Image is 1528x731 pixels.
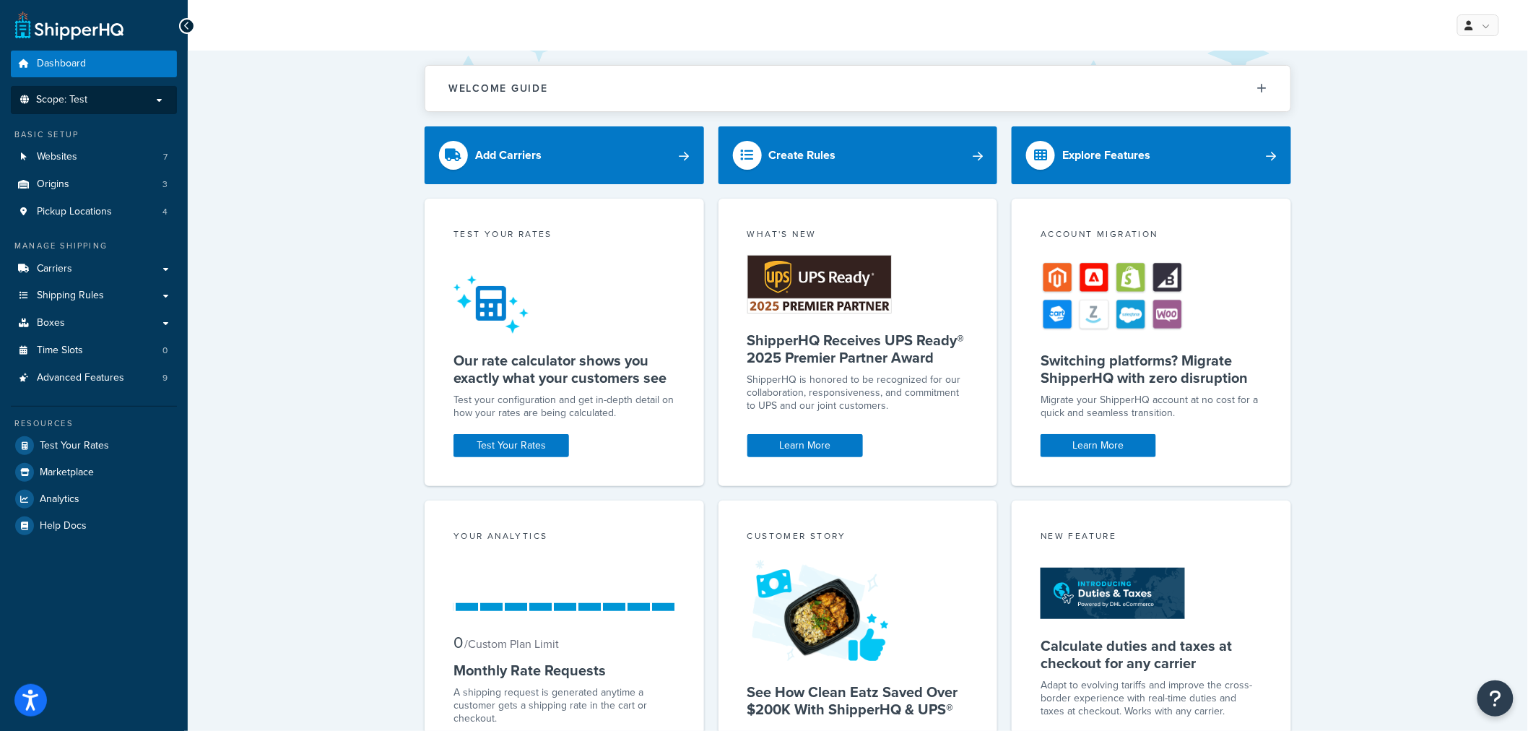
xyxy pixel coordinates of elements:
h5: ShipperHQ Receives UPS Ready® 2025 Premier Partner Award [747,332,969,366]
a: Dashboard [11,51,177,77]
a: Shipping Rules [11,282,177,309]
span: Carriers [37,263,72,275]
a: Explore Features [1012,126,1291,184]
div: New Feature [1041,529,1262,546]
a: Boxes [11,310,177,337]
a: Marketplace [11,459,177,485]
a: Create Rules [719,126,998,184]
button: Open Resource Center [1477,680,1514,717]
a: Test Your Rates [453,434,569,457]
span: Boxes [37,317,65,329]
span: 0 [162,345,168,357]
li: Origins [11,171,177,198]
div: Create Rules [769,145,836,165]
a: Add Carriers [425,126,704,184]
div: A shipping request is generated anytime a customer gets a shipping rate in the cart or checkout. [453,686,675,725]
a: Pickup Locations4 [11,199,177,225]
div: Explore Features [1062,145,1150,165]
button: Welcome Guide [425,66,1290,111]
a: Learn More [747,434,863,457]
a: Time Slots0 [11,337,177,364]
span: Scope: Test [36,94,87,106]
a: Analytics [11,486,177,512]
li: Websites [11,144,177,170]
h5: Monthly Rate Requests [453,662,675,679]
span: Test Your Rates [40,440,109,452]
div: What's New [747,228,969,244]
div: Basic Setup [11,129,177,141]
span: Advanced Features [37,372,124,384]
span: Pickup Locations [37,206,112,218]
span: Shipping Rules [37,290,104,302]
li: Pickup Locations [11,199,177,225]
a: Help Docs [11,513,177,539]
div: Customer Story [747,529,969,546]
h2: Welcome Guide [448,83,548,94]
h5: See How Clean Eatz Saved Over $200K With ShipperHQ & UPS® [747,683,969,718]
span: 9 [162,372,168,384]
div: Test your configuration and get in-depth detail on how your rates are being calculated. [453,394,675,420]
p: Adapt to evolving tariffs and improve the cross-border experience with real-time duties and taxes... [1041,679,1262,718]
span: Analytics [40,493,79,506]
a: Test Your Rates [11,433,177,459]
div: Your Analytics [453,529,675,546]
span: Websites [37,151,77,163]
span: 3 [162,178,168,191]
p: ShipperHQ is honored to be recognized for our collaboration, responsiveness, and commitment to UP... [747,373,969,412]
a: Websites7 [11,144,177,170]
small: / Custom Plan Limit [464,636,559,652]
div: Resources [11,418,177,430]
div: Migrate your ShipperHQ account at no cost for a quick and seamless transition. [1041,394,1262,420]
span: 7 [163,151,168,163]
div: Account Migration [1041,228,1262,244]
h5: Switching platforms? Migrate ShipperHQ with zero disruption [1041,352,1262,386]
li: Advanced Features [11,365,177,392]
span: 4 [162,206,168,218]
a: Origins3 [11,171,177,198]
div: Manage Shipping [11,240,177,252]
span: Help Docs [40,520,87,532]
span: Time Slots [37,345,83,357]
span: Dashboard [37,58,86,70]
span: Origins [37,178,69,191]
div: Test your rates [453,228,675,244]
span: 0 [453,631,463,654]
h5: Our rate calculator shows you exactly what your customers see [453,352,675,386]
a: Advanced Features9 [11,365,177,392]
div: Add Carriers [475,145,542,165]
h5: Calculate duties and taxes at checkout for any carrier [1041,637,1262,672]
li: Time Slots [11,337,177,364]
span: Marketplace [40,467,94,479]
a: Learn More [1041,434,1156,457]
a: Carriers [11,256,177,282]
